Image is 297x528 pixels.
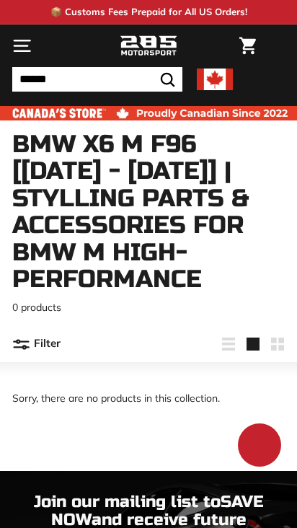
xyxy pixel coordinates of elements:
input: Search [12,67,182,92]
inbox-online-store-chat: Shopify online store chat [234,423,285,470]
img: Logo_285_Motorsport_areodynamics_components [120,34,177,58]
p: 📦 Customs Fees Prepaid for All US Orders! [50,5,247,19]
div: Sorry, there are no products in this collection. [12,362,285,435]
h1: BMW X6 M F96 [[DATE] - [DATE]] | Stylling parts & accessories for BMW M High-Performance [12,131,285,293]
button: Filter [12,327,61,361]
a: Cart [232,25,263,66]
p: 0 products [12,300,285,315]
